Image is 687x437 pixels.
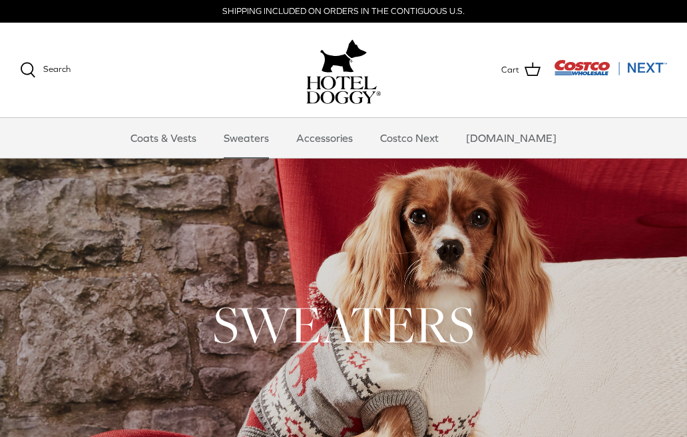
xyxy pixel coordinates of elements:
[554,59,667,76] img: Costco Next
[306,36,381,104] a: hoteldoggy.com hoteldoggycom
[284,118,365,158] a: Accessories
[501,61,541,79] a: Cart
[320,36,367,76] img: hoteldoggy.com
[454,118,569,158] a: [DOMAIN_NAME]
[368,118,451,158] a: Costco Next
[212,118,281,158] a: Sweaters
[20,292,667,357] h1: SWEATERS
[306,76,381,104] img: hoteldoggycom
[501,63,519,77] span: Cart
[43,64,71,74] span: Search
[118,118,208,158] a: Coats & Vests
[20,62,71,78] a: Search
[554,68,667,78] a: Visit Costco Next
